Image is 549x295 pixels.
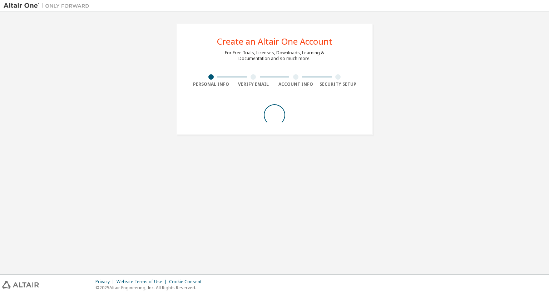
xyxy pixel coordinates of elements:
div: Create an Altair One Account [217,37,332,46]
div: Website Terms of Use [117,279,169,285]
p: © 2025 Altair Engineering, Inc. All Rights Reserved. [95,285,206,291]
div: For Free Trials, Licenses, Downloads, Learning & Documentation and so much more. [225,50,324,61]
div: Account Info [274,81,317,87]
div: Security Setup [317,81,360,87]
img: altair_logo.svg [2,281,39,289]
img: Altair One [4,2,93,9]
div: Privacy [95,279,117,285]
div: Personal Info [190,81,232,87]
div: Cookie Consent [169,279,206,285]
div: Verify Email [232,81,275,87]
